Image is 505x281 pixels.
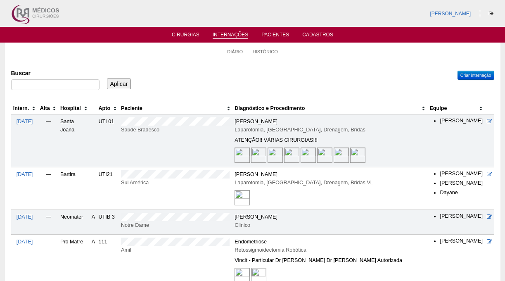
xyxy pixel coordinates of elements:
div: Laparotomia, [GEOGRAPHIC_DATA], Drenagem, Bridas [235,126,426,134]
li: Dayane [440,189,484,197]
div: Laparotomia, [GEOGRAPHIC_DATA], Drenagem, Bridas VL [235,179,426,187]
th: Intern. [11,102,38,114]
a: Editar [487,214,492,220]
a: [DATE] [17,239,33,245]
div: ATENÇÃO!! VÁRIAS CIRURGIAS!!! [235,136,426,144]
td: UTI21 [97,167,120,210]
li: [PERSON_NAME] [440,180,484,187]
td: — [38,210,59,235]
a: Editar [487,239,492,245]
li: [PERSON_NAME] [440,117,484,125]
td: UTIB 3 [97,210,120,235]
div: [PERSON_NAME] [235,170,426,179]
a: Editar [487,119,492,124]
a: Diário [227,49,243,55]
a: Editar [487,171,492,177]
input: Aplicar [107,79,131,89]
div: Notre Dame [121,221,231,229]
a: [DATE] [17,171,33,177]
li: [PERSON_NAME] [440,238,484,245]
a: Cadastros [302,32,333,40]
td: — [38,167,59,210]
th: Alta [38,102,59,114]
div: Vincit - Particular Dr [PERSON_NAME] Dr [PERSON_NAME] Autorizada [235,256,426,264]
div: Clinico [235,221,426,229]
th: Equipe [428,102,485,114]
i: Sair [489,11,493,16]
div: Endometriose [235,238,426,246]
li: [PERSON_NAME] [440,170,484,178]
a: [DATE] [17,214,33,220]
div: Retossigmoidectomia Robótica [235,246,426,254]
div: Amil [121,246,231,254]
td: UTI 01 [97,114,120,167]
label: Buscar [11,69,100,77]
a: [PERSON_NAME] [430,11,471,17]
a: Cirurgias [172,32,199,40]
th: Hospital [59,102,90,114]
input: Digite os termos que você deseja procurar. [11,79,100,90]
td: Santa Joana [59,114,90,167]
a: Pacientes [261,32,289,40]
td: Neomater [59,210,90,235]
th: Paciente [119,102,233,114]
a: Histórico [253,49,278,55]
li: [PERSON_NAME] [440,213,484,220]
td: A [90,210,97,235]
th: Diagnóstico e Procedimento [233,102,428,114]
div: [PERSON_NAME] [235,117,426,126]
div: Sul América [121,179,231,187]
a: [DATE] [17,119,33,124]
td: — [38,114,59,167]
a: Internações [213,32,249,39]
div: Saúde Bradesco [121,126,231,134]
div: [PERSON_NAME] [235,213,426,221]
td: Bartira [59,167,90,210]
a: Criar internação [458,71,494,80]
th: Apto [97,102,120,114]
